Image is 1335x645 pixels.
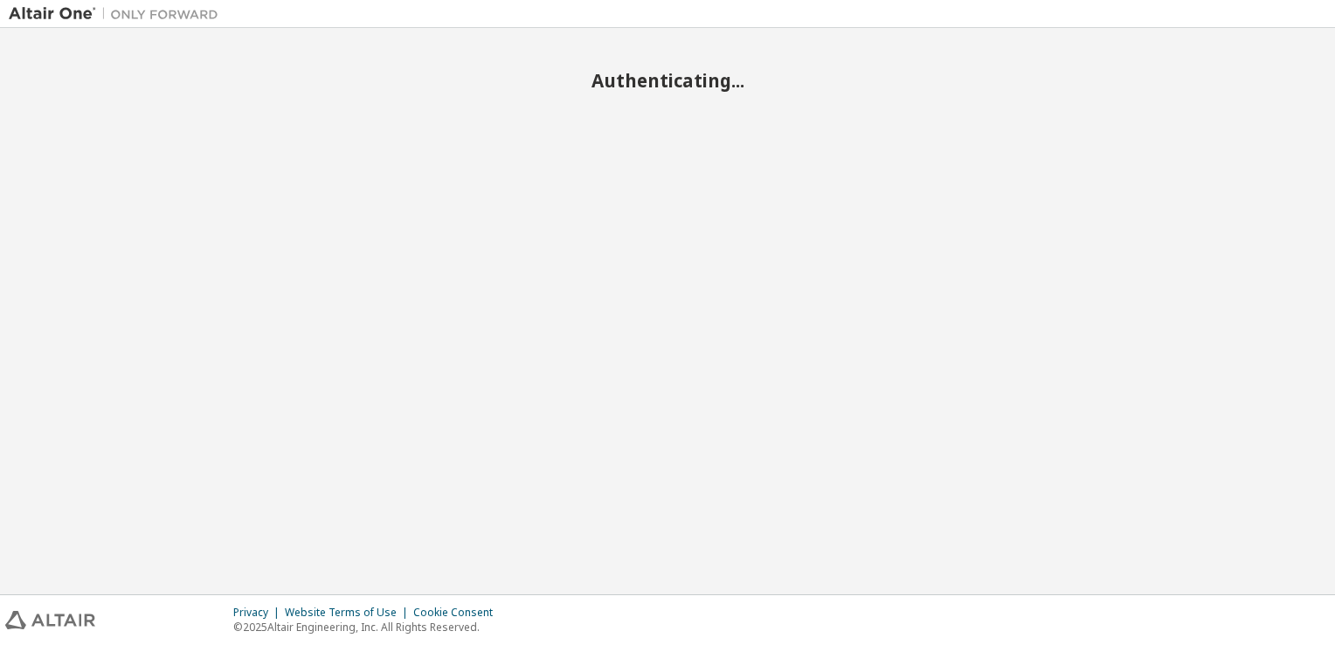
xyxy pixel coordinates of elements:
[9,5,227,23] img: Altair One
[9,69,1326,92] h2: Authenticating...
[5,611,95,629] img: altair_logo.svg
[413,606,503,620] div: Cookie Consent
[233,606,285,620] div: Privacy
[233,620,503,635] p: © 2025 Altair Engineering, Inc. All Rights Reserved.
[285,606,413,620] div: Website Terms of Use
